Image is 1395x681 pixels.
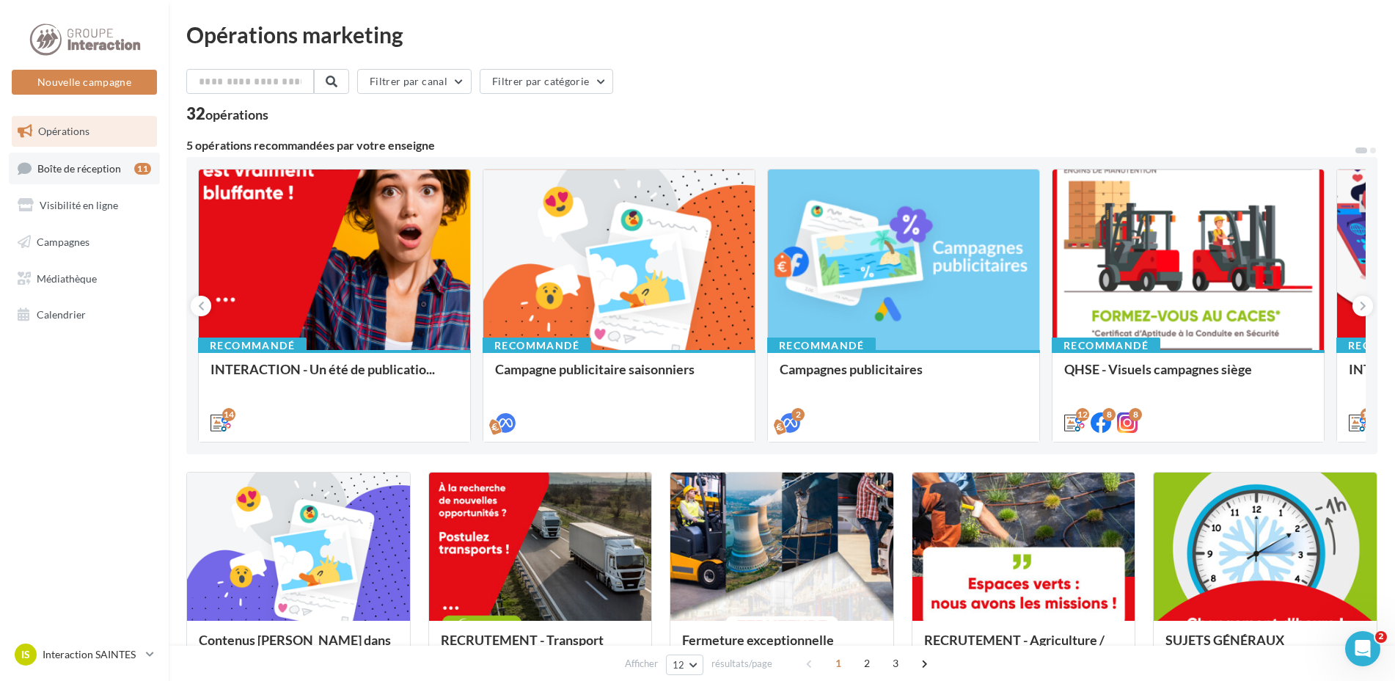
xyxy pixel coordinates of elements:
span: Visibilité en ligne [40,199,118,211]
iframe: Intercom live chat [1345,631,1380,666]
span: Fermeture exceptionnelle [682,632,834,648]
p: Interaction SAINTES [43,647,140,662]
div: Recommandé [198,338,307,354]
button: Filtrer par canal [357,69,472,94]
a: IS Interaction SAINTES [12,641,157,669]
div: 14 [222,408,235,421]
div: Recommandé [767,338,876,354]
div: 8 [1102,408,1116,421]
button: 12 [666,655,703,675]
span: 2 [855,652,879,675]
button: Filtrer par catégorie [480,69,613,94]
span: Afficher [625,657,658,671]
a: Calendrier [9,299,160,330]
a: Visibilité en ligne [9,190,160,221]
span: INTERACTION - Un été de publicatio... [210,361,435,377]
span: Médiathèque [37,272,97,284]
span: 12 [673,659,685,671]
a: Médiathèque [9,263,160,294]
a: Campagnes [9,227,160,258]
span: résultats/page [711,657,772,671]
span: Campagnes [37,236,89,248]
div: 12 [1076,408,1089,421]
span: Campagne publicitaire saisonniers [495,361,695,377]
div: Recommandé [483,338,591,354]
span: IS [21,647,30,662]
span: Opérations [38,125,89,137]
div: 8 [1129,408,1142,421]
span: Calendrier [37,308,86,321]
div: 11 [134,163,151,175]
div: Opérations marketing [186,23,1377,45]
a: Boîte de réception11 [9,153,160,184]
span: Boîte de réception [37,161,121,174]
div: 12 [1361,408,1374,421]
div: Recommandé [1052,338,1160,354]
span: 2 [1375,631,1387,643]
button: Nouvelle campagne [12,70,157,95]
div: 32 [186,106,268,122]
div: 2 [791,408,805,421]
div: 5 opérations recommandées par votre enseigne [186,139,1354,151]
span: SUJETS GÉNÉRAUX [1165,632,1284,648]
span: QHSE - Visuels campagnes siège [1064,361,1252,377]
span: 1 [827,652,850,675]
span: 3 [884,652,907,675]
span: RECRUTEMENT - Transport [441,632,604,648]
a: Opérations [9,116,160,147]
span: Campagnes publicitaires [780,361,923,377]
div: opérations [205,108,268,121]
